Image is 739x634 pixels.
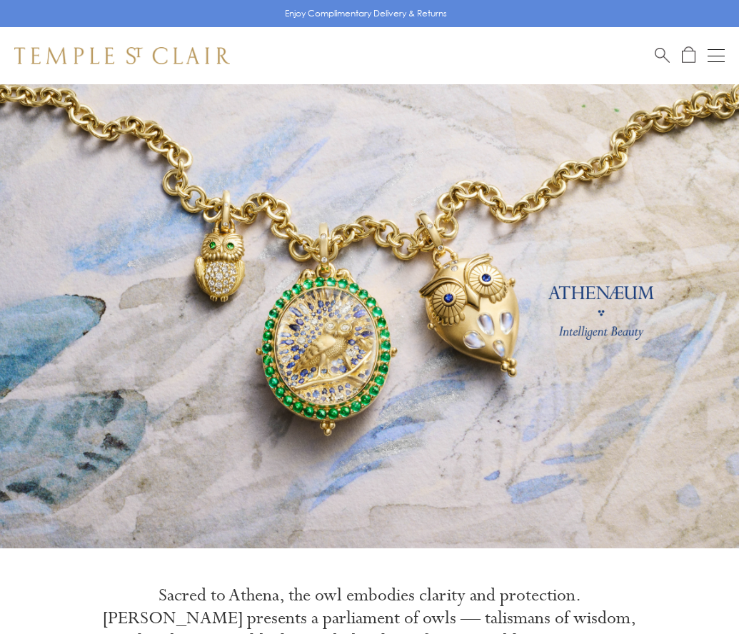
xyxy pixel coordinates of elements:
img: Temple St. Clair [14,47,230,64]
a: Search [655,46,670,64]
button: Open navigation [708,47,725,64]
a: Open Shopping Bag [682,46,695,64]
p: Enjoy Complimentary Delivery & Returns [285,6,447,21]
